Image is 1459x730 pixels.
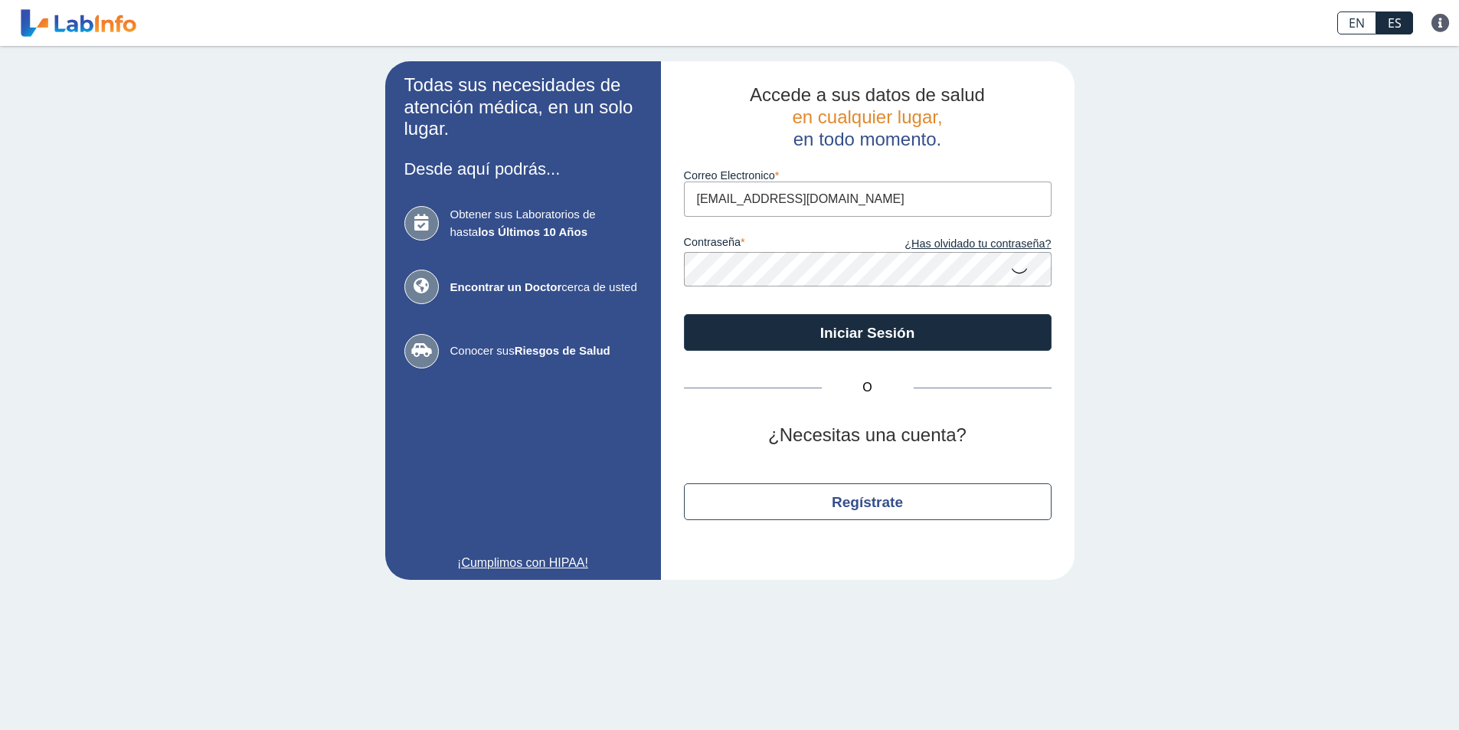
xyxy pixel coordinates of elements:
[404,74,642,140] h2: Todas sus necesidades de atención médica, en un solo lugar.
[868,236,1052,253] a: ¿Has olvidado tu contraseña?
[822,378,914,397] span: O
[792,106,942,127] span: en cualquier lugar,
[404,554,642,572] a: ¡Cumplimos con HIPAA!
[684,236,868,253] label: contraseña
[684,483,1052,520] button: Regístrate
[450,280,562,293] b: Encontrar un Doctor
[684,169,1052,182] label: Correo Electronico
[1337,11,1376,34] a: EN
[793,129,941,149] span: en todo momento.
[1376,11,1413,34] a: ES
[450,342,642,360] span: Conocer sus
[515,344,610,357] b: Riesgos de Salud
[684,424,1052,447] h2: ¿Necesitas una cuenta?
[478,225,587,238] b: los Últimos 10 Años
[750,84,985,105] span: Accede a sus datos de salud
[450,206,642,241] span: Obtener sus Laboratorios de hasta
[404,159,642,178] h3: Desde aquí podrás...
[684,314,1052,351] button: Iniciar Sesión
[450,279,642,296] span: cerca de usted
